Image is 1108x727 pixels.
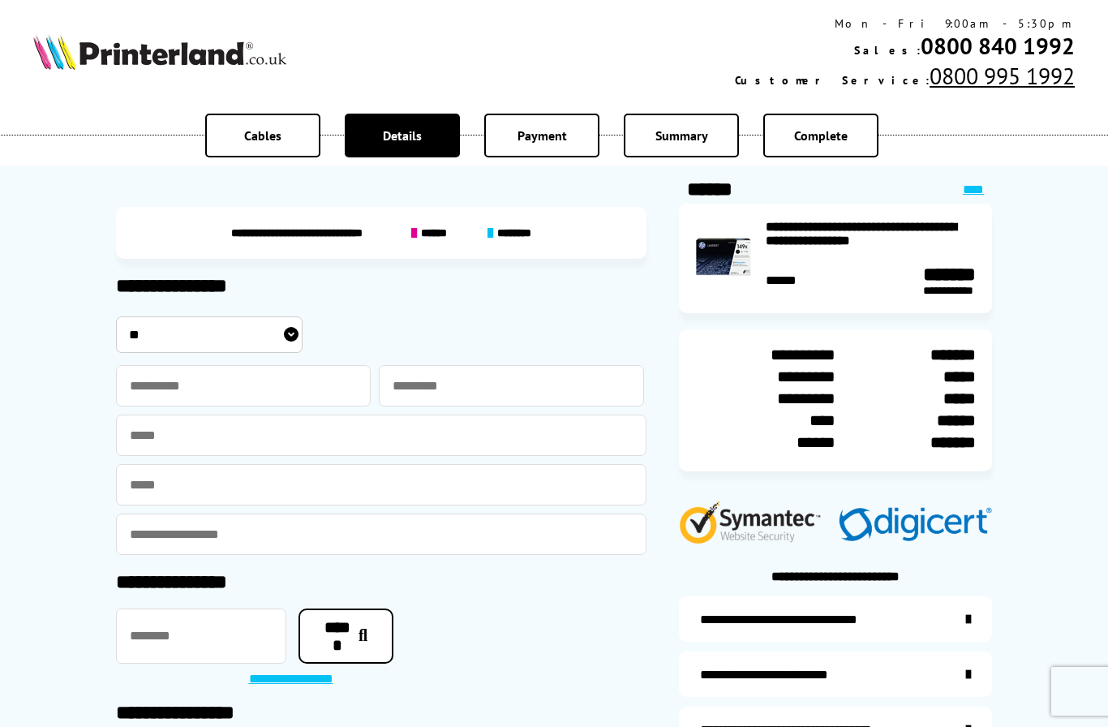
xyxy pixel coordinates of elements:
span: Details [383,127,422,144]
span: Customer Service: [735,73,930,88]
a: 0800 840 1992 [921,31,1075,61]
div: Mon - Fri 9:00am - 5:30pm [735,16,1075,31]
span: Cables [244,127,281,144]
span: Sales: [854,43,921,58]
a: additional-ink [679,596,992,642]
a: 0800 995 1992 [930,61,1075,91]
span: Payment [517,127,567,144]
a: items-arrive [679,652,992,697]
img: Printerland Logo [33,34,286,70]
span: Summary [655,127,708,144]
span: Complete [794,127,848,144]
